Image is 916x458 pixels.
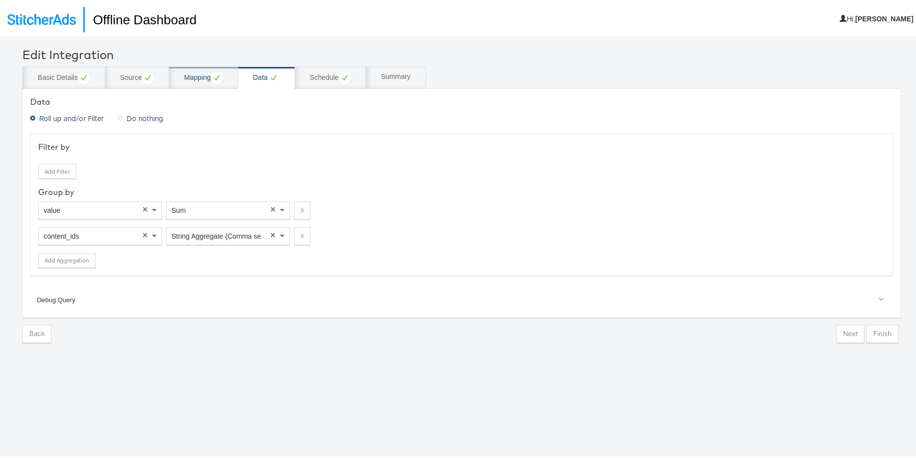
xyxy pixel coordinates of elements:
span: × [270,229,276,238]
button: Next [836,323,864,341]
span: Roll up and/or Filter [39,111,104,121]
div: Data [253,70,280,82]
span: value [44,204,60,212]
div: Basic Details [38,70,90,82]
div: Summary [381,70,411,80]
span: Clear value [141,200,149,217]
span: × [142,203,148,212]
b: [PERSON_NAME] [855,13,914,21]
span: × [142,229,148,238]
button: Finish [866,323,899,341]
span: Clear value [141,226,149,243]
button: X [294,225,310,243]
div: Mapping [184,70,223,82]
button: Back [22,323,52,341]
span: Clear value [269,226,277,243]
div: Schedule [310,70,351,82]
div: Source [120,70,154,82]
span: String Aggregate (Comma seperated) [172,230,287,238]
span: Sum [172,204,186,212]
span: Do nothing [126,111,163,121]
span: Clear value [269,200,277,217]
img: StitcherAds [7,12,76,23]
div: Debug Query [37,294,888,303]
span: content_ids [44,230,79,238]
div: Group by [38,185,885,196]
a: Debug Query [30,289,893,308]
div: Edit Integration [22,44,901,61]
button: Add Filter [38,162,76,177]
button: X [294,199,310,217]
div: Filter by [38,139,885,151]
h1: Offline Dashboard [83,5,196,30]
button: Add Aggregation [38,251,96,266]
span: × [270,203,276,212]
div: Data [30,94,893,106]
